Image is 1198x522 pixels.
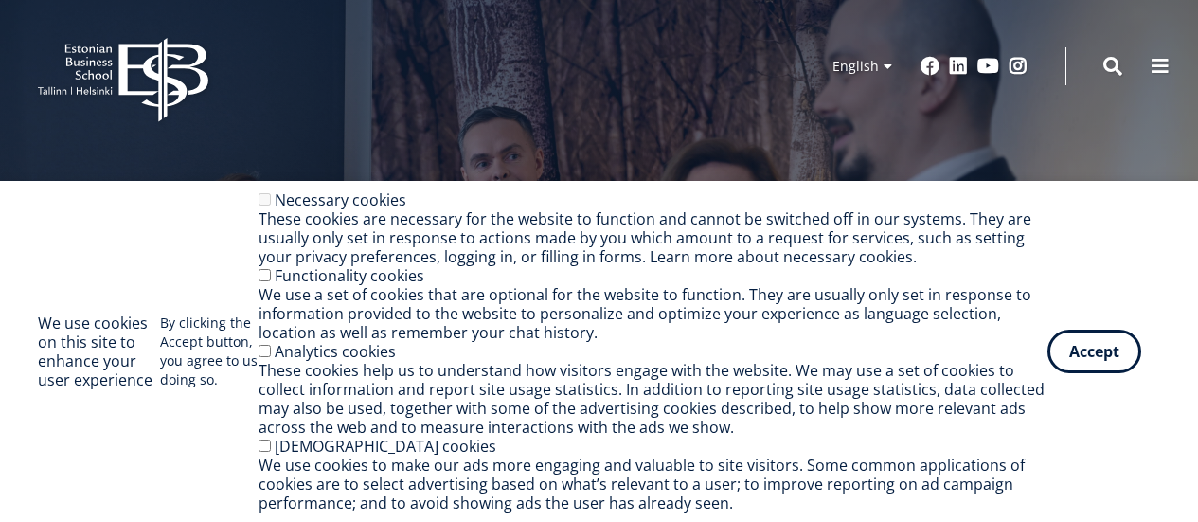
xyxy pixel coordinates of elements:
[1009,57,1028,76] a: Instagram
[977,57,999,76] a: Youtube
[275,341,396,362] label: Analytics cookies
[275,189,406,210] label: Necessary cookies
[38,314,160,389] h2: We use cookies on this site to enhance your user experience
[275,265,424,286] label: Functionality cookies
[1047,330,1141,373] button: Accept
[259,285,1047,342] div: We use a set of cookies that are optional for the website to function. They are usually only set ...
[259,361,1047,437] div: These cookies help us to understand how visitors engage with the website. We may use a set of coo...
[921,57,939,76] a: Facebook
[275,436,496,457] label: [DEMOGRAPHIC_DATA] cookies
[160,314,259,389] p: By clicking the Accept button, you agree to us doing so.
[949,57,968,76] a: Linkedin
[259,209,1047,266] div: These cookies are necessary for the website to function and cannot be switched off in our systems...
[259,456,1047,513] div: We use cookies to make our ads more engaging and valuable to site visitors. Some common applicati...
